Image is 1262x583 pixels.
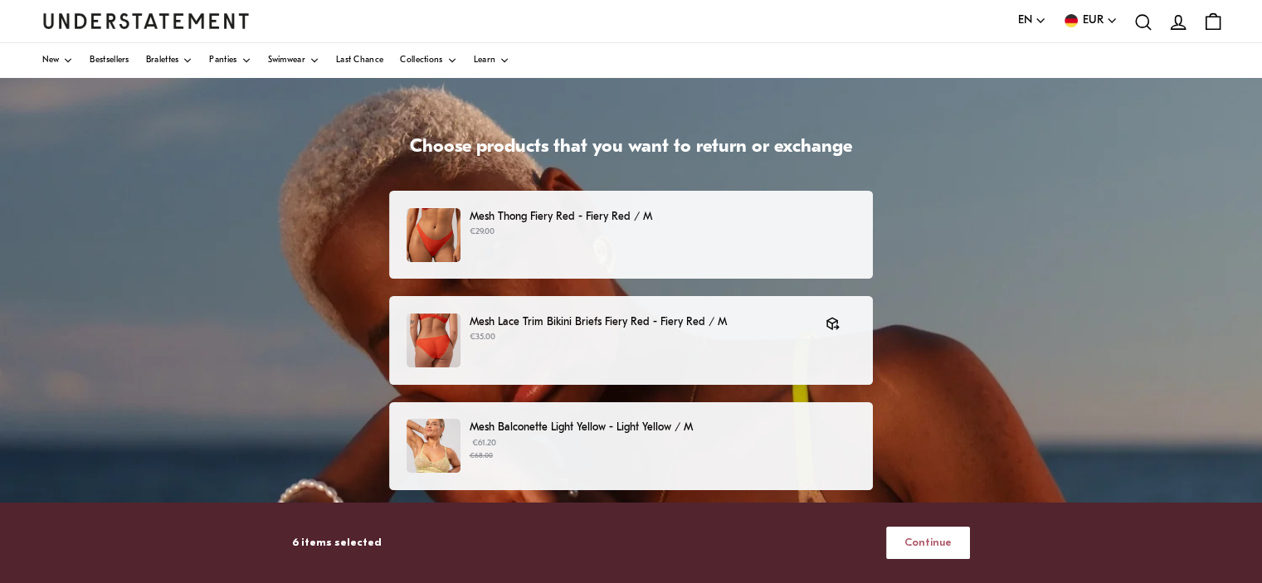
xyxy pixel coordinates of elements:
img: RMLT-BRF-002-7.jpg [407,313,460,367]
a: Learn [474,43,510,78]
a: Bralettes [146,43,193,78]
a: Collections [400,43,456,78]
span: Last Chance [336,56,383,65]
span: Collections [400,56,442,65]
span: Bestsellers [90,56,129,65]
p: Mesh Lace Trim Bikini Briefs Fiery Red - Fiery Red / M [470,313,809,331]
span: Swimwear [268,56,305,65]
img: LEME-BRA-017-19.jpg [407,419,460,473]
a: Panties [209,43,251,78]
button: EN [1018,12,1046,30]
p: €29.00 [470,226,855,239]
a: Last Chance [336,43,383,78]
a: New [42,43,74,78]
span: Bralettes [146,56,179,65]
span: EUR [1083,12,1104,30]
h1: Choose products that you want to return or exchange [389,136,872,160]
span: Panties [209,56,236,65]
span: EN [1018,12,1032,30]
strike: €68.00 [470,452,493,459]
a: Swimwear [268,43,319,78]
button: EUR [1063,12,1118,30]
span: New [42,56,60,65]
a: Understatement Homepage [42,13,250,28]
span: Learn [474,56,496,65]
img: FIRE-STR-004-M-fiery-red_8.jpg [407,208,460,262]
p: €35.00 [470,331,809,344]
p: Mesh Thong Fiery Red - Fiery Red / M [470,208,855,226]
p: Mesh Balconette Light Yellow - Light Yellow / M [470,419,855,436]
a: Bestsellers [90,43,129,78]
p: €61.20 [470,437,855,462]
